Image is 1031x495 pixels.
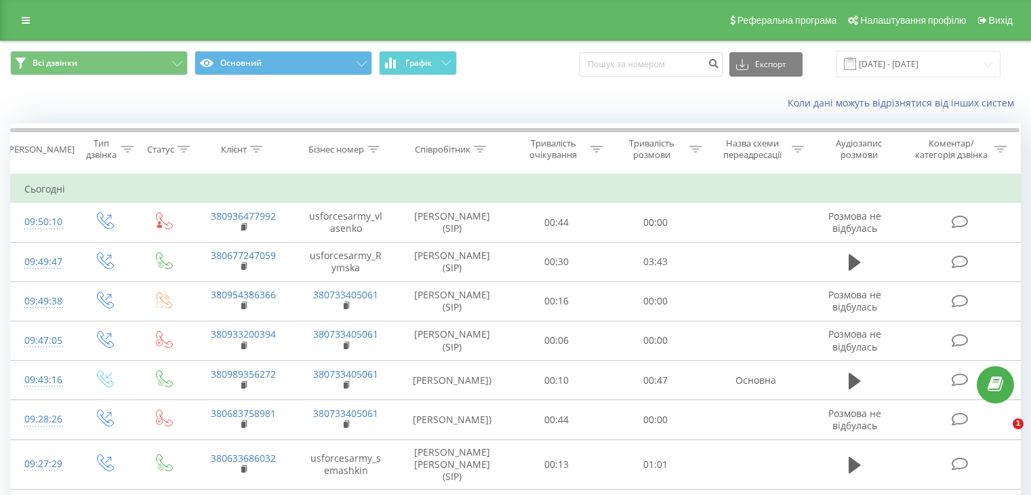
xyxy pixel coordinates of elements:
[211,288,276,301] a: 380954386366
[85,138,117,161] div: Тип дзвінка
[10,51,188,75] button: Всі дзвінки
[397,361,508,400] td: [PERSON_NAME])
[211,452,276,464] a: 380633686032
[211,328,276,340] a: 380933200394
[820,138,899,161] div: Аудіозапис розмови
[704,361,807,400] td: Основна
[294,439,397,490] td: usforcesarmy_semashkin
[308,144,364,155] div: Бізнес номер
[508,242,606,281] td: 00:30
[508,361,606,400] td: 00:10
[717,138,788,161] div: Назва схеми переадресації
[508,281,606,321] td: 00:16
[24,249,60,275] div: 09:49:47
[606,361,704,400] td: 00:47
[397,321,508,360] td: [PERSON_NAME] (SIP)
[912,138,991,161] div: Коментар/категорія дзвінка
[606,321,704,360] td: 00:00
[1013,418,1024,429] span: 1
[606,242,704,281] td: 03:43
[397,281,508,321] td: [PERSON_NAME] (SIP)
[579,52,723,77] input: Пошук за номером
[211,249,276,262] a: 380677247059
[508,439,606,490] td: 00:13
[606,281,704,321] td: 00:00
[294,242,397,281] td: usforcesarmy_Rymska
[313,288,378,301] a: 380733405061
[211,368,276,380] a: 380989356272
[11,176,1021,203] td: Сьогодні
[313,407,378,420] a: 380733405061
[729,52,803,77] button: Експорт
[24,288,60,315] div: 09:49:38
[33,58,77,68] span: Всі дзвінки
[828,210,881,235] span: Розмова не відбулась
[828,407,881,432] span: Розмова не відбулась
[397,400,508,439] td: [PERSON_NAME])
[397,242,508,281] td: [PERSON_NAME] (SIP)
[606,439,704,490] td: 01:01
[397,203,508,242] td: [PERSON_NAME] (SIP)
[147,144,174,155] div: Статус
[24,451,60,477] div: 09:27:29
[294,203,397,242] td: usforcesarmy_vlasenko
[379,51,457,75] button: Графік
[24,406,60,433] div: 09:28:26
[24,209,60,235] div: 09:50:10
[221,144,247,155] div: Клієнт
[606,203,704,242] td: 00:00
[24,328,60,354] div: 09:47:05
[211,210,276,222] a: 380936477992
[397,439,508,490] td: [PERSON_NAME] [PERSON_NAME] (SIP)
[405,58,432,68] span: Графік
[828,288,881,313] span: Розмова не відбулась
[313,328,378,340] a: 380733405061
[828,328,881,353] span: Розмова не відбулась
[618,138,686,161] div: Тривалість розмови
[788,96,1021,109] a: Коли дані можуть відрізнятися вiд інших систем
[985,418,1017,451] iframe: Intercom live chat
[313,368,378,380] a: 380733405061
[606,400,704,439] td: 00:00
[737,15,837,26] span: Реферальна програма
[6,144,75,155] div: [PERSON_NAME]
[508,400,606,439] td: 00:44
[508,203,606,242] td: 00:44
[508,321,606,360] td: 00:06
[860,15,966,26] span: Налаштування профілю
[211,407,276,420] a: 380683758981
[195,51,372,75] button: Основний
[415,144,470,155] div: Співробітник
[24,367,60,393] div: 09:43:16
[989,15,1013,26] span: Вихід
[520,138,588,161] div: Тривалість очікування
